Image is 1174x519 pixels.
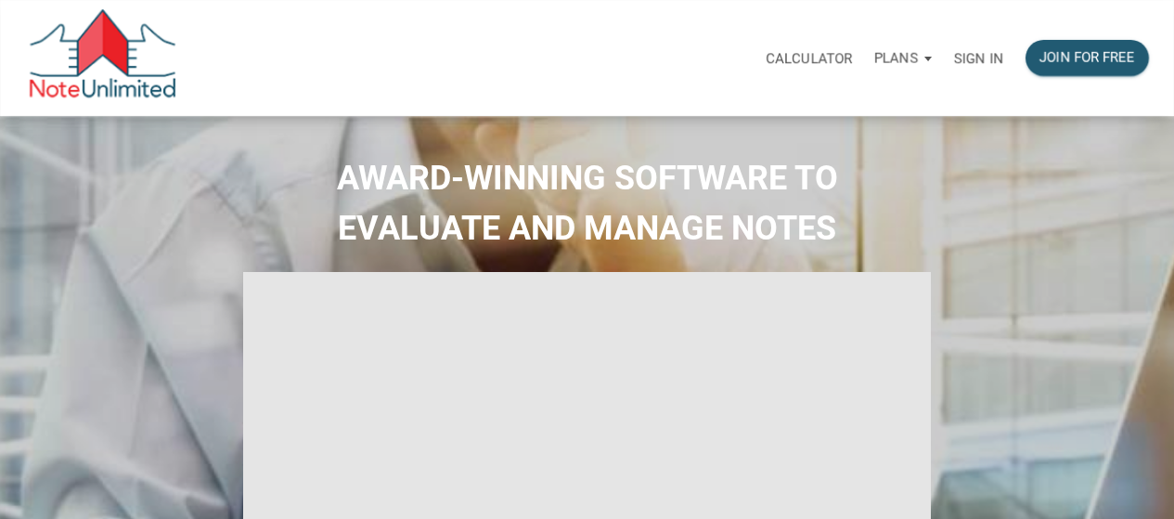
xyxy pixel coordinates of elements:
[943,29,1014,87] a: Sign in
[14,153,1160,253] h2: AWARD-WINNING SOFTWARE TO EVALUATE AND MANAGE NOTES
[874,50,918,67] p: Plans
[954,50,1003,67] p: Sign in
[863,29,943,87] a: Plans
[863,31,943,86] button: Plans
[755,29,863,87] a: Calculator
[1026,40,1149,76] button: Join for free
[766,50,852,67] p: Calculator
[1014,29,1160,87] a: Join for free
[1039,47,1135,69] div: Join for free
